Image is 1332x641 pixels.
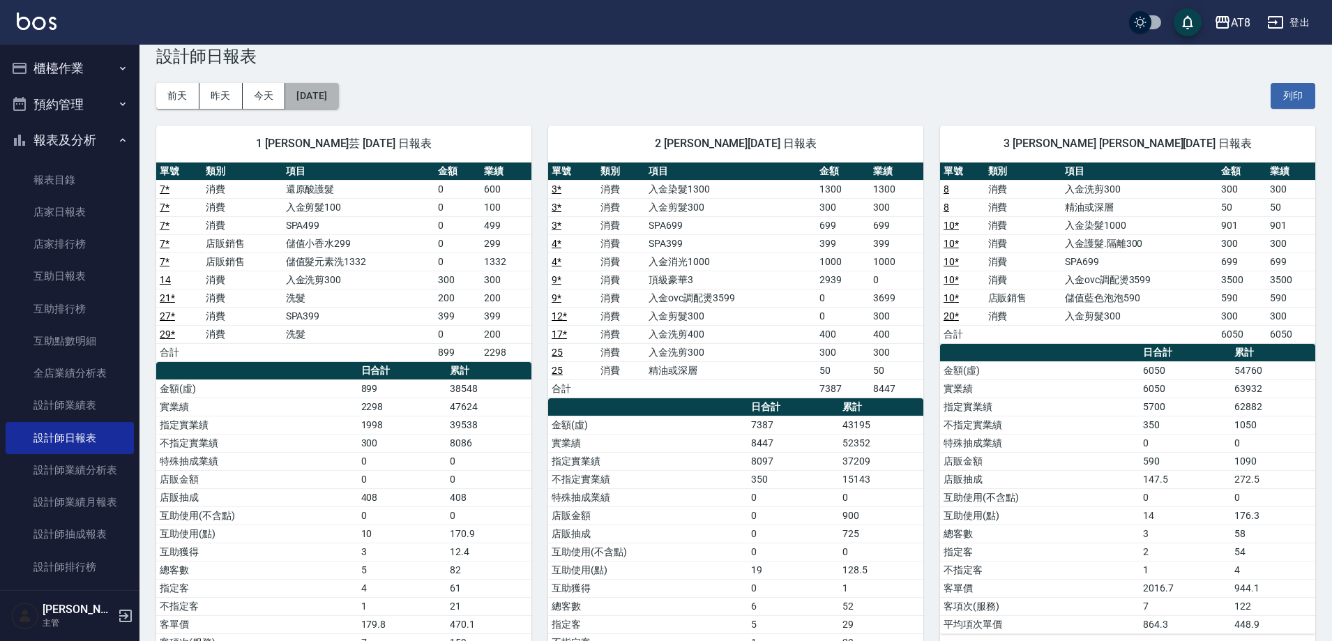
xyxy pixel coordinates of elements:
td: 入金洗剪300 [1061,180,1218,198]
td: 入金剪髮300 [645,198,816,216]
button: 報表及分析 [6,122,134,158]
a: 店販抽成明細 [6,583,134,615]
td: 590 [1266,289,1315,307]
td: 洗髮 [282,325,435,343]
td: 洗髮 [282,289,435,307]
td: 8447 [748,434,839,452]
button: 登出 [1262,10,1315,36]
td: 互助使用(不含點) [940,488,1140,506]
td: 52352 [839,434,923,452]
td: 590 [1218,289,1266,307]
th: 日合計 [748,398,839,416]
td: 合計 [940,325,985,343]
td: 頂級豪華3 [645,271,816,289]
td: 店販銷售 [985,289,1061,307]
td: 1 [839,579,923,597]
td: 944.1 [1231,579,1315,597]
td: 消費 [202,307,282,325]
td: 200 [480,325,531,343]
td: 6 [748,597,839,615]
td: 300 [816,343,870,361]
td: 200 [434,289,480,307]
a: 互助日報表 [6,260,134,292]
td: 63932 [1231,379,1315,398]
button: AT8 [1209,8,1256,37]
td: 300 [1266,180,1315,198]
a: 報表目錄 [6,164,134,196]
td: 0 [839,543,923,561]
a: 店家排行榜 [6,228,134,260]
td: 0 [434,325,480,343]
td: 6050 [1218,325,1266,343]
button: 昨天 [199,83,243,109]
td: 總客數 [156,561,358,579]
td: 0 [748,525,839,543]
td: 147.5 [1140,470,1231,488]
td: 0 [434,198,480,216]
td: 消費 [597,234,646,252]
td: 0 [434,234,480,252]
td: 0 [748,488,839,506]
td: 3 [358,543,446,561]
a: 店家日報表 [6,196,134,228]
td: 37209 [839,452,923,470]
td: 0 [446,452,531,470]
td: 300 [870,198,923,216]
button: 櫃檯作業 [6,50,134,86]
td: 指定客 [940,543,1140,561]
th: 類別 [597,163,646,181]
h5: [PERSON_NAME] [43,603,114,617]
td: 7 [1140,597,1231,615]
h3: 設計師日報表 [156,47,1315,66]
td: 6050 [1140,379,1231,398]
td: 金額(虛) [548,416,748,434]
td: 不指定實業績 [940,416,1140,434]
td: 8447 [870,379,923,398]
td: 入金護髮.隔離300 [1061,234,1218,252]
td: 指定客 [156,579,358,597]
td: 300 [434,271,480,289]
td: 店販金額 [156,470,358,488]
td: 客單價 [940,579,1140,597]
td: 0 [1140,488,1231,506]
td: 1000 [816,252,870,271]
th: 業績 [870,163,923,181]
td: 21 [446,597,531,615]
td: 0 [839,488,923,506]
a: 14 [160,274,171,285]
table: a dense table [940,163,1315,344]
td: 消費 [597,252,646,271]
td: 消費 [202,216,282,234]
th: 金額 [1218,163,1266,181]
td: 10 [358,525,446,543]
th: 單號 [548,163,597,181]
td: 3500 [1266,271,1315,289]
th: 累計 [839,398,923,416]
a: 8 [944,202,949,213]
td: 消費 [597,271,646,289]
td: 300 [870,343,923,361]
td: 62882 [1231,398,1315,416]
img: Logo [17,13,56,30]
td: 總客數 [548,597,748,615]
th: 日合計 [1140,344,1231,362]
td: 入金染髮1300 [645,180,816,198]
table: a dense table [548,163,923,398]
td: 儲值小香水299 [282,234,435,252]
td: 300 [1266,234,1315,252]
td: 消費 [597,325,646,343]
td: 互助獲得 [548,579,748,597]
td: 725 [839,525,923,543]
td: 408 [358,488,446,506]
td: 入金消光1000 [645,252,816,271]
td: 消費 [985,216,1061,234]
td: 0 [434,252,480,271]
td: 2939 [816,271,870,289]
td: 互助使用(點) [156,525,358,543]
td: 899 [358,379,446,398]
td: 499 [480,216,531,234]
td: 實業績 [940,379,1140,398]
div: AT8 [1231,14,1250,31]
button: save [1174,8,1202,36]
th: 日合計 [358,362,446,380]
